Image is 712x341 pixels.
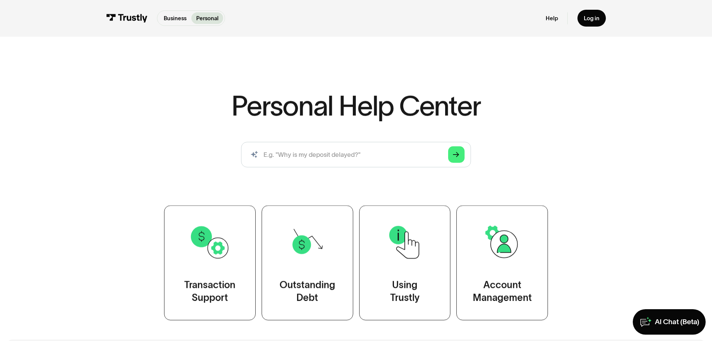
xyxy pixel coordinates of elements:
[456,205,548,320] a: AccountManagement
[164,205,256,320] a: TransactionSupport
[262,205,353,320] a: OutstandingDebt
[241,142,471,167] form: Search
[184,279,235,304] div: Transaction Support
[196,14,219,22] p: Personal
[231,92,480,120] h1: Personal Help Center
[359,205,451,320] a: UsingTrustly
[280,279,335,304] div: Outstanding Debt
[584,15,600,22] div: Log in
[577,10,606,27] a: Log in
[633,309,706,335] a: AI Chat (Beta)
[655,317,699,327] div: AI Chat (Beta)
[191,12,223,24] a: Personal
[159,12,191,24] a: Business
[546,15,558,22] a: Help
[164,14,187,22] p: Business
[473,279,532,304] div: Account Management
[390,279,419,304] div: Using Trustly
[106,14,147,22] img: Trustly Logo
[241,142,471,167] input: search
